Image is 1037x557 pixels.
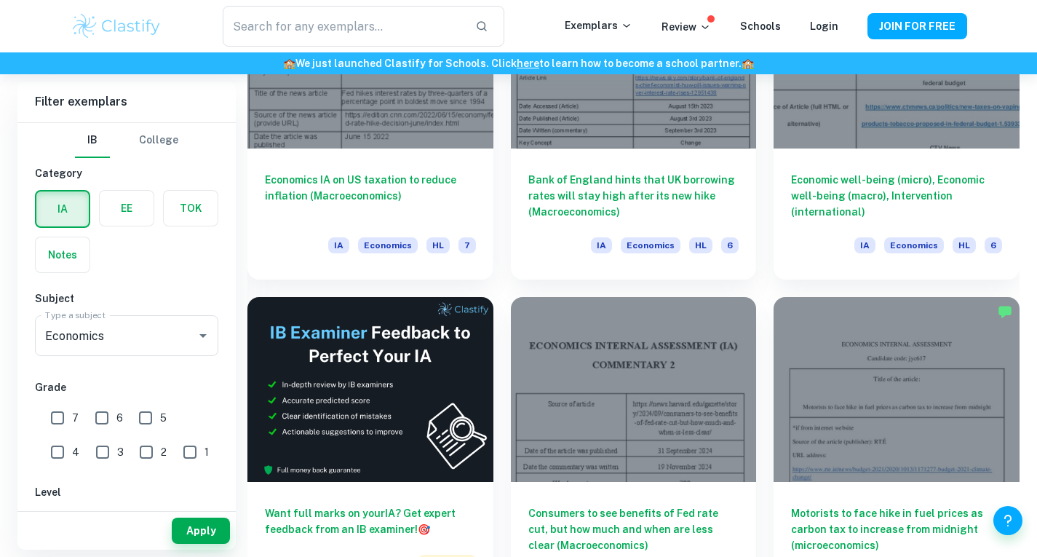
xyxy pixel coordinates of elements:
[116,410,123,426] span: 6
[35,484,218,500] h6: Level
[100,191,154,226] button: EE
[426,237,450,253] span: HL
[458,237,476,253] span: 7
[265,172,476,220] h6: Economics IA on US taxation to reduce inflation (Macroeconomics)
[985,237,1002,253] span: 6
[35,165,218,181] h6: Category
[36,237,90,272] button: Notes
[71,12,163,41] img: Clastify logo
[265,505,476,537] h6: Want full marks on your IA ? Get expert feedback from an IB examiner!
[517,58,539,69] a: here
[742,58,754,69] span: 🏫
[661,19,711,35] p: Review
[117,444,124,460] span: 3
[35,379,218,395] h6: Grade
[328,237,349,253] span: IA
[867,13,967,39] button: JOIN FOR FREE
[72,410,79,426] span: 7
[591,237,612,253] span: IA
[247,297,493,481] img: Thumbnail
[193,325,213,346] button: Open
[884,237,944,253] span: Economics
[740,20,781,32] a: Schools
[810,20,838,32] a: Login
[17,82,236,122] h6: Filter exemplars
[721,237,739,253] span: 6
[689,237,712,253] span: HL
[528,505,739,553] h6: Consumers to see benefits of Fed rate cut, but how much and when are less clear (Macroeconomics)
[161,444,167,460] span: 2
[565,17,632,33] p: Exemplars
[621,237,680,253] span: Economics
[791,172,1002,220] h6: Economic well-being (micro), Economic well-being (macro), Intervention (international)
[791,505,1002,553] h6: Motorists to face hike in fuel prices as carbon tax to increase from midnight (microeconomics)
[418,524,430,535] span: 🎯
[3,55,1034,71] h6: We just launched Clastify for Schools. Click to learn how to become a school partner.
[45,309,106,321] label: Type a subject
[204,444,209,460] span: 1
[72,444,79,460] span: 4
[358,237,418,253] span: Economics
[993,506,1022,535] button: Help and Feedback
[953,237,976,253] span: HL
[75,123,178,158] div: Filter type choice
[35,291,218,307] h6: Subject
[160,410,167,426] span: 5
[223,6,463,47] input: Search for any exemplars...
[854,237,875,253] span: IA
[172,518,230,544] button: Apply
[164,191,218,226] button: TOK
[998,304,1012,319] img: Marked
[75,123,110,158] button: IB
[283,58,295,69] span: 🏫
[139,123,178,158] button: College
[528,172,739,220] h6: Bank of England hints that UK borrowing rates will stay high after its new hike (Macroeconomics)
[36,191,89,226] button: IA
